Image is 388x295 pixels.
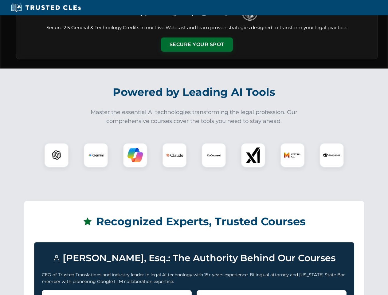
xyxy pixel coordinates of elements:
[206,147,221,163] img: CoCounsel Logo
[280,143,305,167] div: Mistral AI
[44,143,69,167] div: ChatGPT
[202,143,226,167] div: CoCounsel
[84,143,108,167] div: Gemini
[88,147,104,163] img: Gemini Logo
[34,211,354,232] h2: Recognized Experts, Trusted Courses
[166,147,183,164] img: Claude Logo
[161,37,233,52] button: Secure Your Spot
[87,108,302,126] p: Master the essential AI technologies transforming the legal profession. Our comprehensive courses...
[127,147,143,163] img: Copilot Logo
[241,143,265,167] div: xAI
[9,3,83,12] img: Trusted CLEs
[48,146,65,164] img: ChatGPT Logo
[245,147,261,163] img: xAI Logo
[42,271,347,285] p: CEO of Trusted Translations and industry leader in legal AI technology with 15+ years experience....
[319,143,344,167] div: DeepSeek
[42,250,347,266] h3: [PERSON_NAME], Esq.: The Authority Behind Our Courses
[24,81,364,103] h2: Powered by Leading AI Tools
[284,147,301,164] img: Mistral AI Logo
[123,143,147,167] div: Copilot
[323,147,340,164] img: DeepSeek Logo
[24,24,370,31] p: Secure 2.5 General & Technology Credits in our Live Webcast and learn proven strategies designed ...
[162,143,187,167] div: Claude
